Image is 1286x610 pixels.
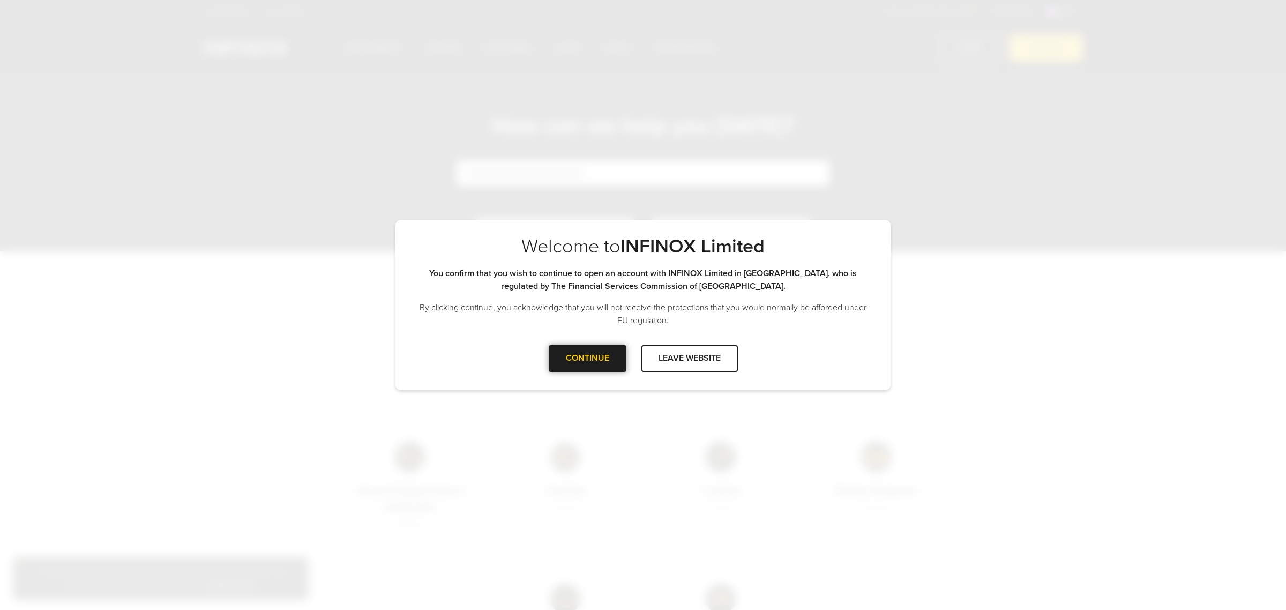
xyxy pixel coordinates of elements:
strong: INFINOX Limited [620,235,765,258]
p: By clicking continue, you acknowledge that you will not receive the protections that you would no... [417,301,869,327]
strong: You confirm that you wish to continue to open an account with INFINOX Limited in [GEOGRAPHIC_DATA... [429,268,857,292]
p: Welcome to [417,235,869,258]
div: CONTINUE [549,345,626,371]
div: LEAVE WEBSITE [641,345,738,371]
